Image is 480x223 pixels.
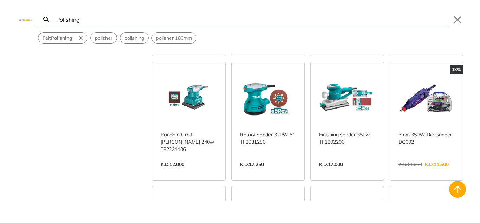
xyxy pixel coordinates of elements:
button: Select suggestion: Felt Polishing [38,33,77,43]
svg: Search [42,15,51,24]
svg: Remove suggestion: Felt Polishing [78,35,84,41]
span: Felt [43,34,72,42]
img: Close [17,18,34,21]
span: polishing [124,34,144,42]
input: Search… [55,11,448,28]
button: Select suggestion: polisher 180mm [152,33,196,43]
span: polisher 180mm [156,34,192,42]
button: Remove suggestion: Felt Polishing [77,33,87,43]
svg: Back to top [452,184,463,195]
div: Suggestion: polishing [120,32,149,44]
div: Suggestion: polisher [90,32,117,44]
button: Back to top [449,181,466,198]
div: Suggestion: Felt Polishing [38,32,87,44]
strong: Polishing [51,35,72,41]
span: polisher [95,34,112,42]
button: Close [452,14,463,25]
button: Select suggestion: polisher [91,33,117,43]
div: 18% [450,65,463,74]
button: Select suggestion: polishing [120,33,148,43]
div: Suggestion: polisher 180mm [151,32,196,44]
